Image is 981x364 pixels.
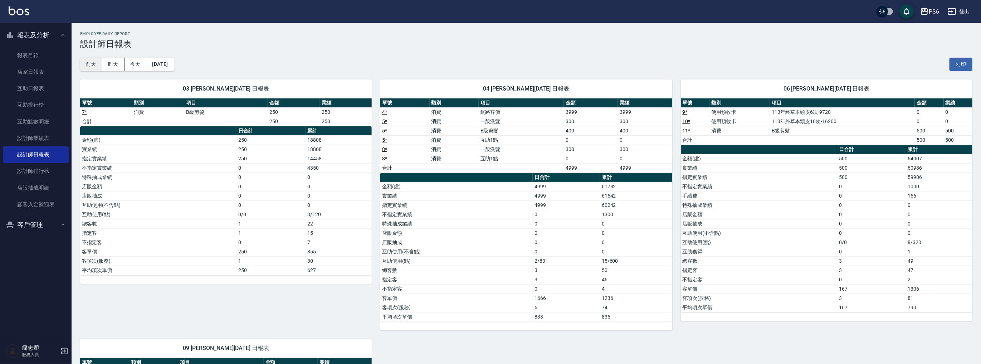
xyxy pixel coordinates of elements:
td: 平均項次單價 [80,266,236,275]
td: 消費 [430,117,479,126]
td: 0 [306,182,372,191]
table: a dense table [380,98,672,173]
th: 業績 [944,98,972,108]
td: 使用預收卡 [709,107,770,117]
td: 總客數 [80,219,236,228]
td: B級剪髮 [184,107,268,117]
td: 合計 [380,163,429,173]
td: 0 [618,154,672,163]
td: 7 [306,238,372,247]
td: 3 [837,293,906,303]
td: 400 [618,126,672,135]
td: 實業績 [80,145,236,154]
th: 日合計 [236,126,306,136]
td: 3 [533,275,600,284]
td: 不指定客 [681,275,837,284]
button: 報表及分析 [3,26,69,44]
td: 店販抽成 [80,191,236,200]
span: 06 [PERSON_NAME][DATE] 日報表 [689,85,964,92]
td: 500 [944,126,972,135]
td: 客項次(服務) [380,303,533,312]
td: 合計 [681,135,709,145]
td: 0/0 [236,210,306,219]
td: 0 [837,200,906,210]
td: 0 [236,191,306,200]
th: 單號 [80,98,132,108]
td: 2/80 [533,256,600,266]
td: 客單價 [80,247,236,256]
td: 22 [306,219,372,228]
h3: 設計師日報表 [80,39,972,49]
td: 實業績 [681,163,837,173]
td: 消費 [430,145,479,154]
td: 0 [600,219,672,228]
td: 指定客 [380,275,533,284]
td: 0 [533,219,600,228]
h2: Employee Daily Report [80,31,972,36]
td: 一般洗髮 [479,145,564,154]
td: 250 [236,135,306,145]
th: 項目 [770,98,915,108]
td: 400 [564,126,618,135]
th: 金額 [268,98,319,108]
td: 0 [837,182,906,191]
td: 250 [268,117,319,126]
span: 03 [PERSON_NAME][DATE] 日報表 [89,85,363,92]
td: 1306 [906,284,972,293]
th: 日合計 [533,173,600,182]
td: 1300 [600,210,672,219]
a: 報表目錄 [3,47,69,64]
td: 1236 [600,293,672,303]
td: 合計 [80,117,132,126]
td: 不指定實業績 [380,210,533,219]
td: 0 [944,117,972,126]
td: 店販抽成 [681,219,837,228]
a: 顧客入金餘額表 [3,196,69,213]
td: 250 [236,145,306,154]
img: Logo [9,6,29,15]
td: 消費 [132,107,184,117]
th: 累計 [906,145,972,154]
td: 金額(虛) [80,135,236,145]
th: 單號 [681,98,709,108]
td: 60986 [906,163,972,173]
td: 1666 [533,293,600,303]
td: 4 [600,284,672,293]
td: 46 [600,275,672,284]
a: 互助排行榜 [3,97,69,113]
a: 店家日報表 [3,64,69,80]
button: 今天 [125,58,147,71]
td: 總客數 [681,256,837,266]
td: 金額(虛) [380,182,533,191]
td: 特殊抽成業績 [681,200,837,210]
td: 消費 [430,107,479,117]
td: B級剪髮 [479,126,564,135]
th: 業績 [618,98,672,108]
td: 使用預收卡 [709,117,770,126]
td: 互助使用(點) [380,256,533,266]
h5: 簡志穎 [22,344,58,351]
td: 64007 [906,154,972,163]
td: 0 [618,135,672,145]
a: 設計師日報表 [3,146,69,163]
td: 消費 [430,135,479,145]
button: 登出 [945,5,972,18]
td: 18808 [306,135,372,145]
td: 250 [236,154,306,163]
td: 4999 [533,191,600,200]
td: 835 [600,312,672,321]
a: 互助日報表 [3,80,69,97]
th: 類別 [132,98,184,108]
td: 47 [906,266,972,275]
td: 113年終草本頭皮10次-16200 [770,117,915,126]
td: 3 [837,266,906,275]
td: 特殊抽成業績 [80,173,236,182]
td: 0 [906,200,972,210]
a: 設計師業績表 [3,130,69,146]
td: 0 [236,173,306,182]
td: 833 [533,312,600,321]
th: 累計 [600,173,672,182]
td: 消費 [430,126,479,135]
th: 類別 [430,98,479,108]
th: 類別 [709,98,770,108]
